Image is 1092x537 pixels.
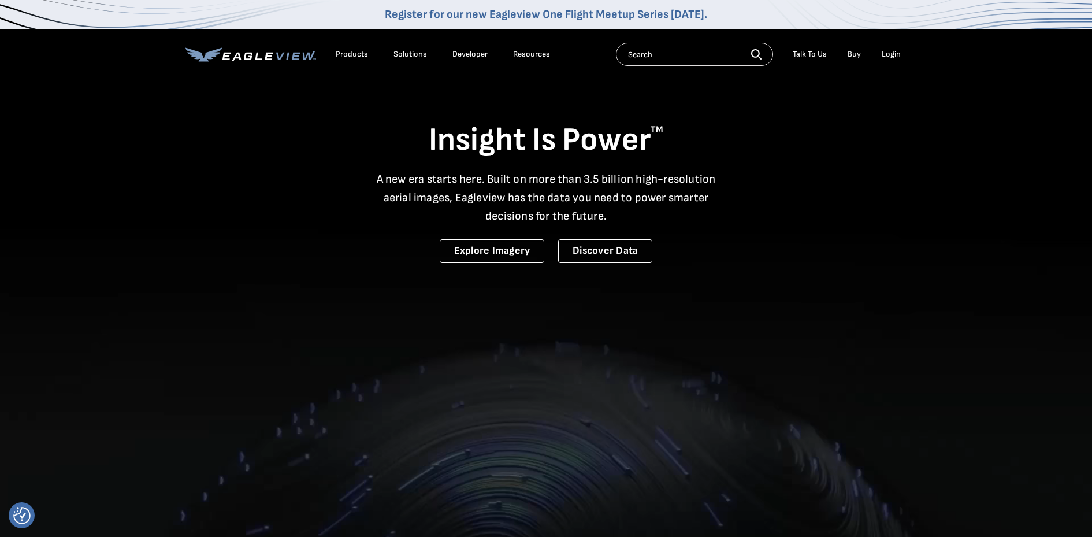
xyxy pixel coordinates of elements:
[616,43,773,66] input: Search
[440,239,545,263] a: Explore Imagery
[336,49,368,60] div: Products
[369,170,723,225] p: A new era starts here. Built on more than 3.5 billion high-resolution aerial images, Eagleview ha...
[385,8,707,21] a: Register for our new Eagleview One Flight Meetup Series [DATE].
[185,120,907,161] h1: Insight Is Power
[13,507,31,524] img: Revisit consent button
[13,507,31,524] button: Consent Preferences
[393,49,427,60] div: Solutions
[848,49,861,60] a: Buy
[558,239,652,263] a: Discover Data
[452,49,488,60] a: Developer
[513,49,550,60] div: Resources
[793,49,827,60] div: Talk To Us
[882,49,901,60] div: Login
[651,124,663,135] sup: TM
